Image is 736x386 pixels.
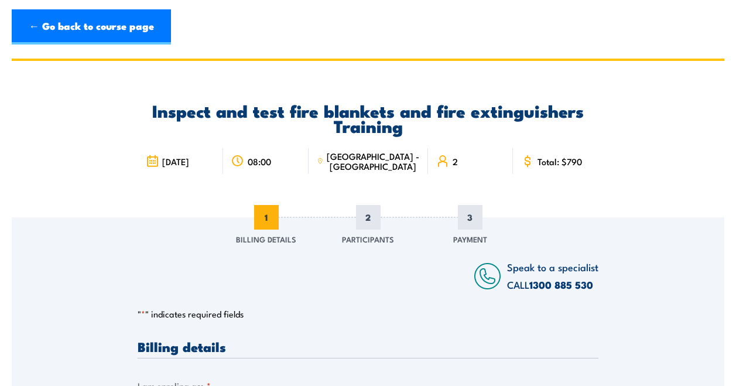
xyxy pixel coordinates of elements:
[254,205,279,230] span: 1
[529,277,593,292] a: 1300 885 530
[453,156,458,166] span: 2
[342,233,394,245] span: Participants
[458,205,482,230] span: 3
[12,9,171,45] a: ← Go back to course page
[138,103,598,133] h2: Inspect and test fire blankets and fire extinguishers Training
[236,233,296,245] span: Billing Details
[507,259,598,292] span: Speak to a specialist CALL
[162,156,189,166] span: [DATE]
[248,156,271,166] span: 08:00
[538,156,582,166] span: Total: $790
[327,151,420,171] span: [GEOGRAPHIC_DATA] - [GEOGRAPHIC_DATA]
[138,308,598,320] p: " " indicates required fields
[453,233,487,245] span: Payment
[138,340,598,353] h3: Billing details
[356,205,381,230] span: 2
